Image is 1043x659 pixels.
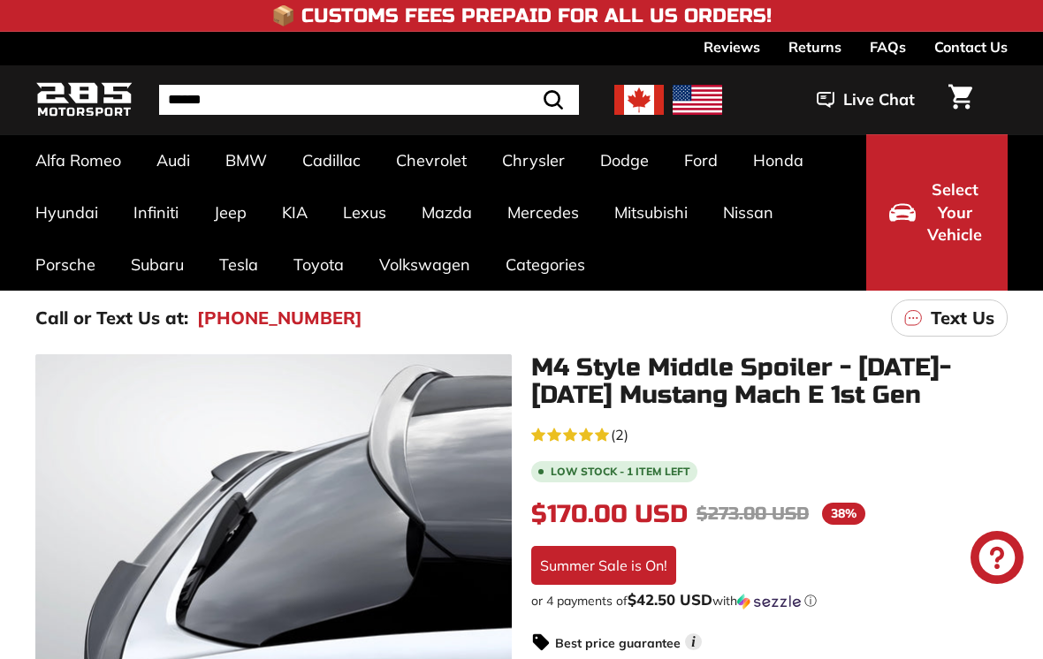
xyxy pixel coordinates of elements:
[843,88,915,111] span: Live Chat
[196,186,264,239] a: Jeep
[705,186,791,239] a: Nissan
[551,466,690,477] span: Low stock - 1 item left
[704,32,760,62] a: Reviews
[271,5,772,27] h4: 📦 Customs Fees Prepaid for All US Orders!
[531,592,1008,610] div: or 4 payments of$42.50 USDwithSezzle Click to learn more about Sezzle
[139,134,208,186] a: Audi
[208,134,285,186] a: BMW
[531,499,688,529] span: $170.00 USD
[378,134,484,186] a: Chevrolet
[938,70,983,130] a: Cart
[597,186,705,239] a: Mitsubishi
[628,590,712,609] span: $42.50 USD
[18,239,113,291] a: Porsche
[113,239,202,291] a: Subaru
[484,134,582,186] a: Chrysler
[794,78,938,122] button: Live Chat
[362,239,488,291] a: Volkswagen
[934,32,1008,62] a: Contact Us
[685,633,702,650] span: i
[870,32,906,62] a: FAQs
[788,32,841,62] a: Returns
[582,134,666,186] a: Dodge
[666,134,735,186] a: Ford
[159,85,579,115] input: Search
[276,239,362,291] a: Toyota
[735,134,821,186] a: Honda
[264,186,325,239] a: KIA
[531,422,1008,445] a: 5.0 rating (2 votes)
[925,178,985,246] span: Select Your Vehicle
[555,635,681,651] strong: Best price guarantee
[531,592,1008,610] div: or 4 payments of with
[531,546,676,585] div: Summer Sale is On!
[197,305,362,331] a: [PHONE_NUMBER]
[891,299,1008,337] a: Text Us
[404,186,490,239] a: Mazda
[488,239,603,291] a: Categories
[611,424,628,445] span: (2)
[18,186,116,239] a: Hyundai
[18,134,139,186] a: Alfa Romeo
[202,239,276,291] a: Tesla
[965,531,1029,588] inbox-online-store-chat: Shopify online store chat
[325,186,404,239] a: Lexus
[737,594,801,610] img: Sezzle
[285,134,378,186] a: Cadillac
[822,503,865,525] span: 38%
[116,186,196,239] a: Infiniti
[35,80,133,121] img: Logo_285_Motorsport_areodynamics_components
[931,305,994,331] p: Text Us
[697,503,809,525] span: $273.00 USD
[35,305,188,331] p: Call or Text Us at:
[490,186,597,239] a: Mercedes
[531,354,1008,409] h1: M4 Style Middle Spoiler - [DATE]-[DATE] Mustang Mach E 1st Gen
[866,134,1008,291] button: Select Your Vehicle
